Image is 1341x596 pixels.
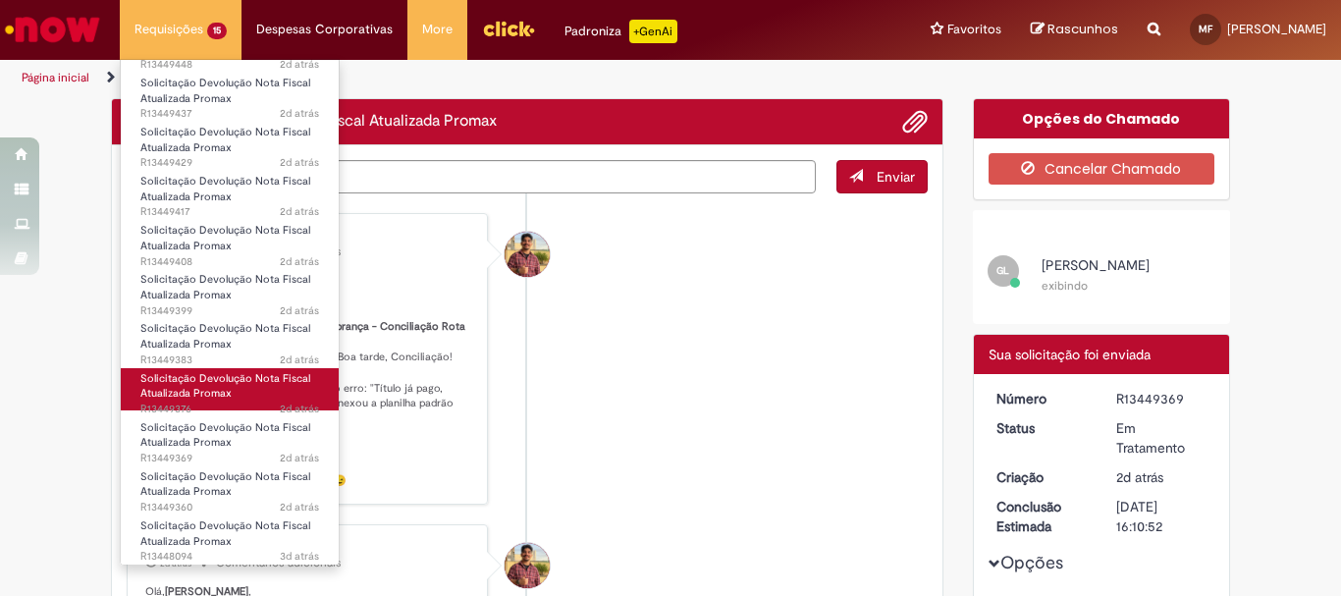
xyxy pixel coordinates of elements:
[140,76,310,106] span: Solicitação Devolução Nota Fiscal Atualizada Promax
[902,109,928,135] button: Adicionar anexos
[1199,23,1212,35] span: MF
[120,59,340,566] ul: Requisições
[121,73,339,115] a: Aberto R13449437 : Solicitação Devolução Nota Fiscal Atualizada Promax
[280,549,319,564] time: 26/08/2025 12:12:10
[140,352,319,368] span: R13449383
[836,160,928,193] button: Enviar
[505,232,550,277] div: Vitor Jeremias Da Silva
[482,14,535,43] img: click_logo_yellow_360x200.png
[280,451,319,465] span: 2d atrás
[256,20,393,39] span: Despesas Corporativas
[989,153,1215,185] button: Cancelar Chamado
[1227,21,1326,37] span: [PERSON_NAME]
[160,558,191,569] time: 26/08/2025 17:04:29
[140,451,319,466] span: R13449369
[996,264,1009,277] span: GL
[121,171,339,213] a: Aberto R13449417 : Solicitação Devolução Nota Fiscal Atualizada Promax
[629,20,677,43] p: +GenAi
[207,23,227,39] span: 15
[140,272,310,302] span: Solicitação Devolução Nota Fiscal Atualizada Promax
[121,466,339,509] a: Aberto R13449360 : Solicitação Devolução Nota Fiscal Atualizada Promax
[140,321,310,352] span: Solicitação Devolução Nota Fiscal Atualizada Promax
[140,420,310,451] span: Solicitação Devolução Nota Fiscal Atualizada Promax
[140,500,319,515] span: R13449360
[1116,497,1207,536] div: [DATE] 16:10:52
[127,160,816,193] textarea: Digite sua mensagem aqui...
[877,168,915,186] span: Enviar
[1116,468,1163,486] time: 26/08/2025 16:10:47
[121,417,339,460] a: Aberto R13449369 : Solicitação Devolução Nota Fiscal Atualizada Promax
[280,402,319,416] time: 26/08/2025 16:11:26
[140,125,310,155] span: Solicitação Devolução Nota Fiscal Atualizada Promax
[1042,256,1150,274] span: [PERSON_NAME]
[1116,389,1207,408] div: R13449369
[1116,467,1207,487] div: 26/08/2025 16:10:47
[280,303,319,318] time: 26/08/2025 16:15:38
[121,269,339,311] a: Aberto R13449399 : Solicitação Devolução Nota Fiscal Atualizada Promax
[280,352,319,367] span: 2d atrás
[982,389,1102,408] dt: Número
[280,155,319,170] span: 2d atrás
[989,346,1151,363] span: Sua solicitação foi enviada
[1116,468,1163,486] span: 2d atrás
[140,303,319,319] span: R13449399
[2,10,103,49] img: ServiceNow
[140,254,319,270] span: R13449408
[140,402,319,417] span: R13449376
[280,254,319,269] time: 26/08/2025 16:16:18
[140,174,310,204] span: Solicitação Devolução Nota Fiscal Atualizada Promax
[15,60,880,96] ul: Trilhas de página
[982,497,1102,536] dt: Conclusão Estimada
[1047,20,1118,38] span: Rascunhos
[280,204,319,219] span: 2d atrás
[280,549,319,564] span: 3d atrás
[140,518,310,549] span: Solicitação Devolução Nota Fiscal Atualizada Promax
[140,204,319,220] span: R13449417
[422,20,453,39] span: More
[160,558,191,569] span: 2d atrás
[134,20,203,39] span: Requisições
[564,20,677,43] div: Padroniza
[1042,278,1088,294] small: exibindo
[121,220,339,262] a: Aberto R13449408 : Solicitação Devolução Nota Fiscal Atualizada Promax
[121,318,339,360] a: Aberto R13449383 : Solicitação Devolução Nota Fiscal Atualizada Promax
[974,99,1230,138] div: Opções do Chamado
[140,223,310,253] span: Solicitação Devolução Nota Fiscal Atualizada Promax
[121,122,339,164] a: Aberto R13449429 : Solicitação Devolução Nota Fiscal Atualizada Promax
[280,57,319,72] span: 2d atrás
[280,402,319,416] span: 2d atrás
[280,204,319,219] time: 26/08/2025 16:17:56
[1031,21,1118,39] a: Rascunhos
[982,467,1102,487] dt: Criação
[280,106,319,121] span: 2d atrás
[280,254,319,269] span: 2d atrás
[982,418,1102,438] dt: Status
[140,549,319,565] span: R13448094
[140,371,310,402] span: Solicitação Devolução Nota Fiscal Atualizada Promax
[280,303,319,318] span: 2d atrás
[22,70,89,85] a: Página inicial
[140,155,319,171] span: R13449429
[280,352,319,367] time: 26/08/2025 16:12:33
[947,20,1001,39] span: Favoritos
[505,543,550,588] div: Vitor Jeremias Da Silva
[121,368,339,410] a: Aberto R13449376 : Solicitação Devolução Nota Fiscal Atualizada Promax
[140,57,319,73] span: R13449448
[140,469,310,500] span: Solicitação Devolução Nota Fiscal Atualizada Promax
[1116,418,1207,458] div: Em Tratamento
[140,106,319,122] span: R13449437
[280,500,319,515] span: 2d atrás
[121,515,339,558] a: Aberto R13448094 : Solicitação Devolução Nota Fiscal Atualizada Promax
